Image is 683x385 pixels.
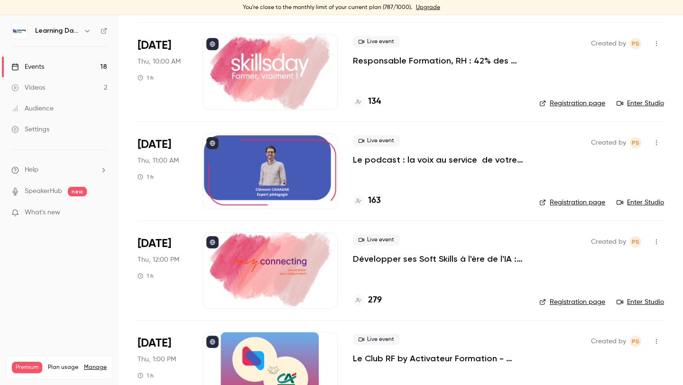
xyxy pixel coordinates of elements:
[12,23,27,38] img: Learning Days
[35,26,80,36] h6: Learning Days
[591,137,626,148] span: Created by
[25,165,38,175] span: Help
[11,165,107,175] li: help-dropdown-opener
[632,236,639,247] span: PS
[353,334,400,345] span: Live event
[138,232,187,308] div: Oct 9 Thu, 12:00 PM (Europe/Paris)
[617,99,664,108] a: Enter Studio
[96,209,107,217] iframe: Noticeable Trigger
[138,173,154,181] div: 1 h
[84,364,107,371] a: Manage
[591,236,626,247] span: Created by
[138,272,154,280] div: 1 h
[353,253,524,265] a: Développer ses Soft Skills à l'ère de l'IA : Esprit critique & IA
[539,297,605,307] a: Registration page
[138,74,154,82] div: 1 h
[353,234,400,246] span: Live event
[25,208,60,218] span: What's new
[617,198,664,207] a: Enter Studio
[138,336,171,351] span: [DATE]
[416,4,440,11] a: Upgrade
[68,187,87,196] span: new
[138,236,171,251] span: [DATE]
[138,34,187,110] div: Oct 9 Thu, 10:00 AM (Europe/Paris)
[632,336,639,347] span: PS
[630,336,641,347] span: Prad Selvarajah
[368,95,381,108] h4: 134
[353,353,524,364] a: Le Club RF by Activateur Formation - réservé aux RF - La formation, bien plus qu’un “smile sheet" ?
[11,125,49,134] div: Settings
[630,137,641,148] span: Prad Selvarajah
[539,99,605,108] a: Registration page
[353,95,381,108] a: 134
[539,198,605,207] a: Registration page
[25,186,62,196] a: SpeakerHub
[591,38,626,49] span: Created by
[11,62,44,72] div: Events
[630,38,641,49] span: Prad Selvarajah
[11,83,45,92] div: Videos
[353,135,400,147] span: Live event
[632,38,639,49] span: PS
[353,294,382,307] a: 279
[632,137,639,148] span: PS
[138,133,187,209] div: Oct 9 Thu, 11:00 AM (Europe/Paris)
[138,372,154,379] div: 1 h
[617,297,664,307] a: Enter Studio
[353,55,524,66] a: Responsable Formation, RH : 42% des managers vous ignorent. Que faites-vous ?
[138,355,176,364] span: Thu, 1:00 PM
[353,194,381,207] a: 163
[353,36,400,47] span: Live event
[368,194,381,207] h4: 163
[138,38,171,53] span: [DATE]
[138,137,171,152] span: [DATE]
[630,236,641,247] span: Prad Selvarajah
[591,336,626,347] span: Created by
[138,156,179,165] span: Thu, 11:00 AM
[368,294,382,307] h4: 279
[138,255,179,265] span: Thu, 12:00 PM
[12,362,42,373] span: Premium
[48,364,78,371] span: Plan usage
[11,104,54,113] div: Audience
[138,57,181,66] span: Thu, 10:00 AM
[353,154,524,165] a: Le podcast : la voix au service de votre pédagogie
